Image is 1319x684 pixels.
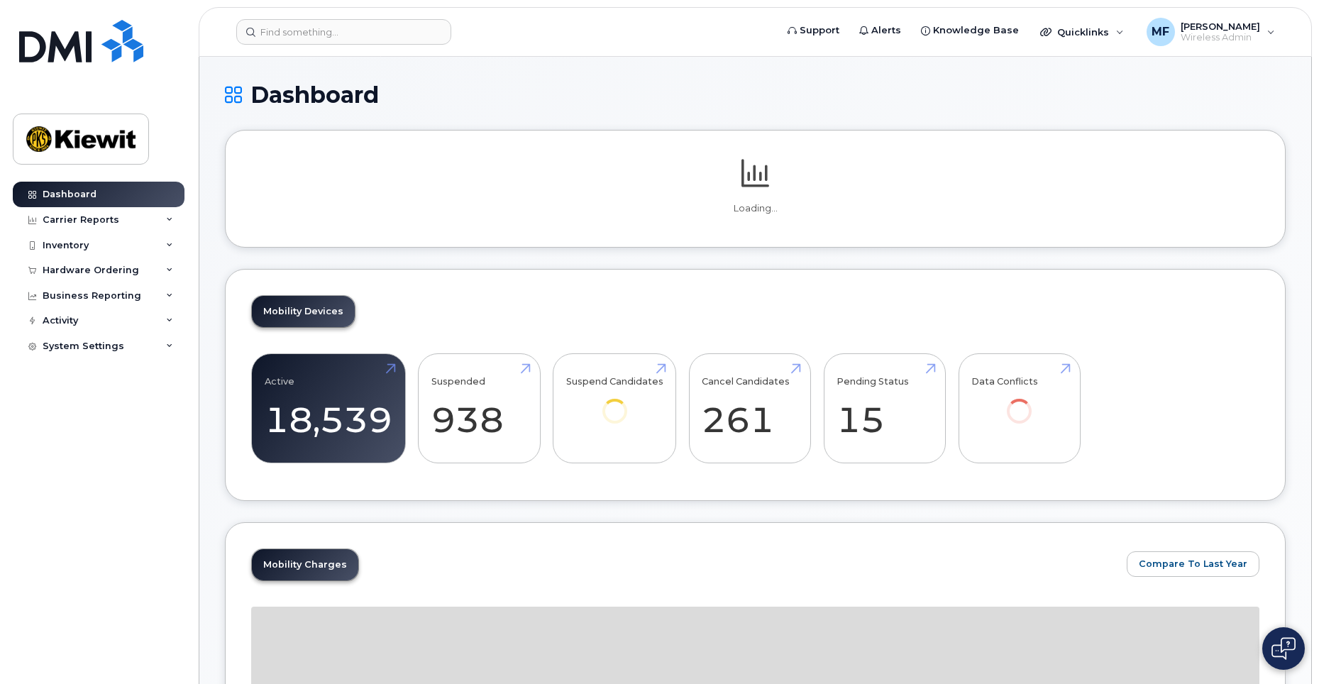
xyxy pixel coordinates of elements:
[702,362,798,456] a: Cancel Candidates 261
[251,202,1259,215] p: Loading...
[1139,557,1247,570] span: Compare To Last Year
[265,362,392,456] a: Active 18,539
[837,362,932,456] a: Pending Status 15
[252,549,358,580] a: Mobility Charges
[971,362,1067,443] a: Data Conflicts
[1127,551,1259,577] button: Compare To Last Year
[566,362,663,443] a: Suspend Candidates
[252,296,355,327] a: Mobility Devices
[225,82,1286,107] h1: Dashboard
[1271,637,1296,660] img: Open chat
[431,362,527,456] a: Suspended 938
